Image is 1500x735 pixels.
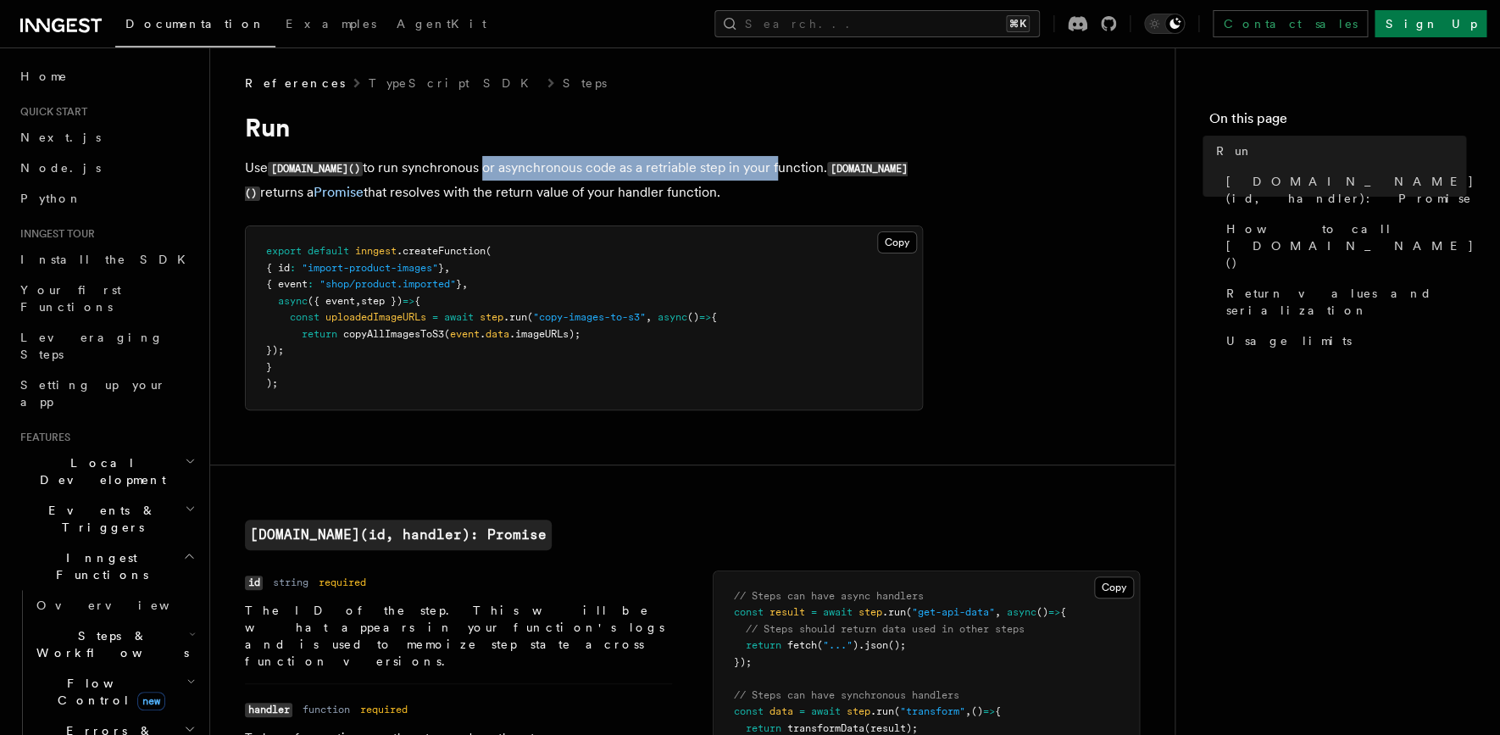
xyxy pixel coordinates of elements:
span: // Steps can have synchronous handlers [734,689,959,701]
span: data [486,328,509,340]
span: { id [266,262,290,274]
span: Overview [36,599,211,612]
span: , [444,262,450,274]
a: Promise [314,184,364,200]
span: // Steps can have async handlers [734,590,924,602]
button: Steps & Workflows [30,621,199,668]
span: () [687,311,699,323]
span: (); [888,639,906,651]
span: Documentation [125,17,265,31]
span: ) [853,639,858,651]
span: , [646,311,652,323]
dd: required [360,703,408,716]
span: Examples [286,17,376,31]
span: Inngest Functions [14,549,183,583]
span: [DOMAIN_NAME](id, handler): Promise [1226,173,1475,207]
span: { [995,705,1001,717]
a: Run [1209,136,1466,166]
a: Examples [275,5,386,46]
a: Setting up your app [14,370,199,417]
span: .imageURLs); [509,328,581,340]
button: Flow Controlnew [30,668,199,716]
code: [DOMAIN_NAME]() [245,162,908,201]
span: }); [266,344,284,356]
span: , [995,606,1001,618]
a: Return values and serialization [1219,278,1466,326]
span: : [308,278,314,290]
span: "shop/product.imported" [319,278,456,290]
span: const [734,606,764,618]
span: inngest [355,245,397,257]
span: Local Development [14,454,185,488]
span: step [858,606,882,618]
a: Node.js [14,153,199,183]
span: ( [906,606,912,618]
span: => [983,705,995,717]
span: Inngest tour [14,227,95,241]
span: "get-api-data" [912,606,995,618]
span: } [438,262,444,274]
span: ( [527,311,533,323]
p: Use to run synchronous or asynchronous code as a retriable step in your function. returns a that ... [245,156,923,205]
a: Install the SDK [14,244,199,275]
a: Steps [563,75,607,92]
span: = [811,606,817,618]
span: Your first Functions [20,283,121,314]
span: return [302,328,337,340]
span: data [769,705,793,717]
span: Setting up your app [20,378,166,409]
button: Events & Triggers [14,495,199,543]
span: new [137,692,165,710]
span: } [456,278,462,290]
span: ( [817,639,823,651]
span: . [480,328,486,340]
span: ( [486,245,492,257]
code: id [245,576,263,590]
span: step [847,705,870,717]
span: , [462,278,468,290]
a: Contact sales [1213,10,1368,37]
span: step }) [361,295,403,307]
span: "transform" [900,705,965,717]
span: , [965,705,971,717]
span: { [711,311,717,323]
span: => [403,295,414,307]
a: TypeScript SDK [369,75,539,92]
span: How to call [DOMAIN_NAME]() [1226,220,1475,271]
span: { event [266,278,308,290]
span: , [355,295,361,307]
span: : [290,262,296,274]
span: uploadedImageURLs [325,311,426,323]
code: handler [245,703,292,717]
span: copyAllImagesToS3 [343,328,444,340]
a: [DOMAIN_NAME](id, handler): Promise [245,520,552,550]
span: Install the SDK [20,253,196,266]
span: .json [858,639,888,651]
kbd: ⌘K [1006,15,1030,32]
span: // Steps should return data used in other steps [746,623,1025,635]
span: "import-product-images" [302,262,438,274]
span: Return values and serialization [1226,285,1466,319]
span: transformData [787,722,864,734]
dd: function [303,703,350,716]
span: ( [894,705,900,717]
a: Usage limits [1219,326,1466,356]
h4: On this page [1209,109,1466,136]
span: References [245,75,345,92]
a: AgentKit [386,5,497,46]
span: await [444,311,474,323]
span: .run [870,705,894,717]
span: Python [20,192,82,205]
button: Copy [1094,576,1134,599]
a: [DOMAIN_NAME](id, handler): Promise [1219,166,1466,214]
span: => [1048,606,1060,618]
span: default [308,245,349,257]
span: export [266,245,302,257]
span: const [290,311,319,323]
span: Usage limits [1226,332,1352,349]
button: Copy [877,231,917,253]
a: Sign Up [1375,10,1486,37]
span: ( [444,328,450,340]
span: => [699,311,711,323]
span: async [658,311,687,323]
